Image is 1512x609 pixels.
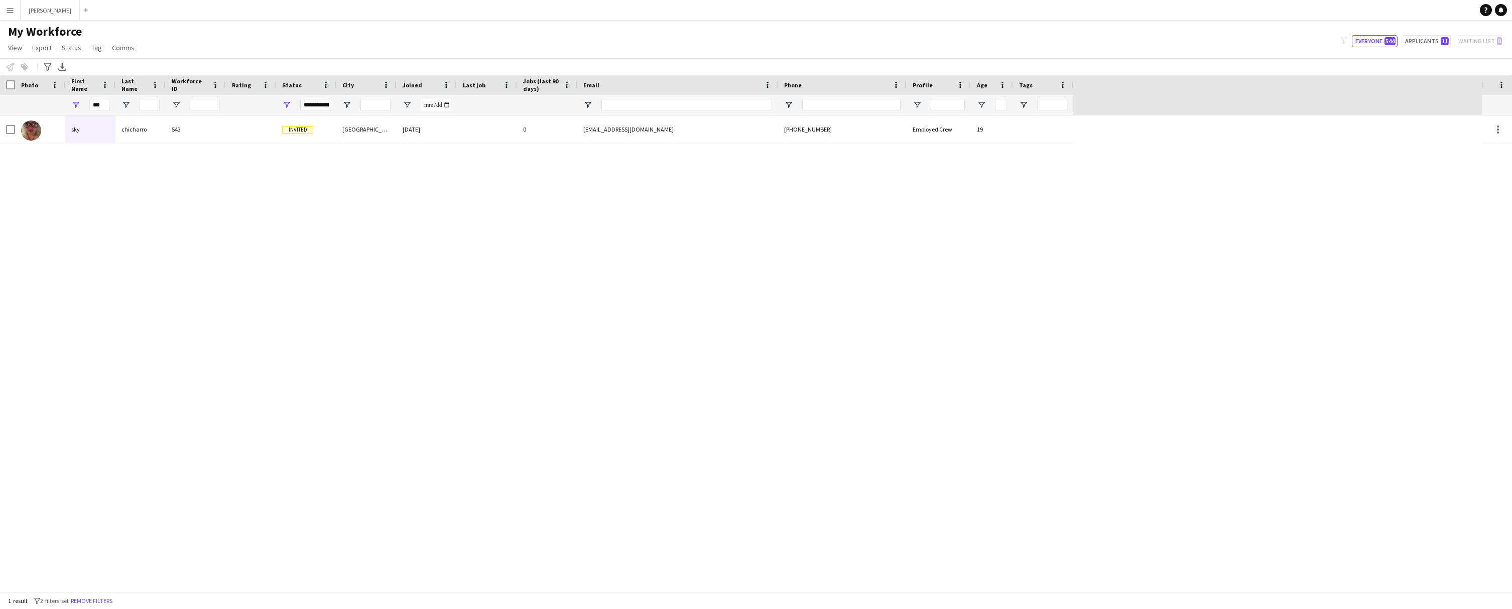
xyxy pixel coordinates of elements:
input: Last Name Filter Input [140,99,160,111]
span: 2 filters set [40,597,69,604]
span: Last job [463,81,485,89]
span: Status [62,43,81,52]
span: Jobs (last 90 days) [523,77,559,92]
input: First Name Filter Input [89,99,109,111]
div: [DATE] [397,115,457,143]
span: Workforce ID [172,77,208,92]
div: Employed Crew [907,115,971,143]
span: My Workforce [8,24,82,39]
button: Open Filter Menu [784,100,793,109]
a: Export [28,41,56,54]
span: First Name [71,77,97,92]
div: 543 [166,115,226,143]
app-action-btn: Export XLSX [56,61,68,73]
span: Export [32,43,52,52]
span: Phone [784,81,802,89]
div: 0 [517,115,577,143]
span: Last Name [121,77,148,92]
button: Open Filter Menu [172,100,181,109]
a: Status [58,41,85,54]
input: Tags Filter Input [1037,99,1067,111]
span: Profile [913,81,933,89]
button: Open Filter Menu [282,100,291,109]
input: Phone Filter Input [802,99,901,111]
button: [PERSON_NAME] [21,1,80,20]
span: 11 [1441,37,1449,45]
a: Tag [87,41,106,54]
img: sky chicharro [21,120,41,141]
span: Tags [1019,81,1033,89]
div: 19 [971,115,1013,143]
span: Joined [403,81,422,89]
span: City [342,81,354,89]
div: sky [65,115,115,143]
span: View [8,43,22,52]
span: Rating [232,81,251,89]
input: City Filter Input [360,99,391,111]
span: Invited [282,126,313,134]
span: Age [977,81,987,89]
button: Open Filter Menu [583,100,592,109]
button: Open Filter Menu [977,100,986,109]
span: Email [583,81,599,89]
button: Remove filters [69,595,114,606]
input: Profile Filter Input [931,99,965,111]
button: Open Filter Menu [342,100,351,109]
div: chicharro [115,115,166,143]
span: 544 [1384,37,1396,45]
div: [GEOGRAPHIC_DATA] [336,115,397,143]
button: Open Filter Menu [913,100,922,109]
span: Comms [112,43,135,52]
input: Workforce ID Filter Input [190,99,220,111]
span: Tag [91,43,102,52]
a: Comms [108,41,139,54]
span: Photo [21,81,38,89]
a: View [4,41,26,54]
div: [PHONE_NUMBER] [778,115,907,143]
button: Open Filter Menu [403,100,412,109]
button: Open Filter Menu [71,100,80,109]
span: Status [282,81,302,89]
input: Email Filter Input [601,99,772,111]
button: Open Filter Menu [1019,100,1028,109]
input: Joined Filter Input [421,99,451,111]
button: Applicants11 [1402,35,1451,47]
app-action-btn: Advanced filters [42,61,54,73]
button: Everyone544 [1352,35,1398,47]
button: Open Filter Menu [121,100,131,109]
div: [EMAIL_ADDRESS][DOMAIN_NAME] [577,115,778,143]
input: Age Filter Input [995,99,1007,111]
